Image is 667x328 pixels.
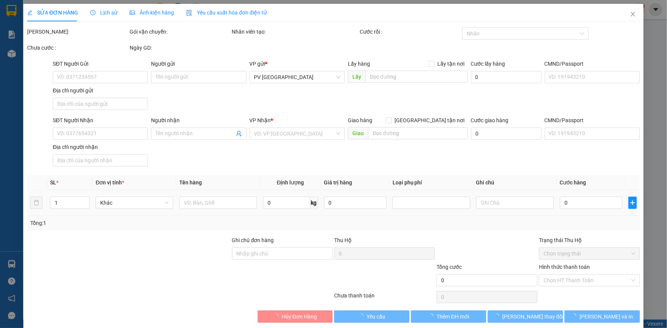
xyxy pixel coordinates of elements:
[471,117,509,123] label: Cước giao hàng
[348,61,370,67] span: Lấy hàng
[53,143,148,151] div: Địa chỉ người nhận
[571,313,580,319] span: loading
[71,19,320,28] li: [STREET_ADDRESS][PERSON_NAME]. [GEOGRAPHIC_DATA], Tỉnh [GEOGRAPHIC_DATA]
[30,219,258,227] div: Tổng: 1
[27,10,32,15] span: edit
[368,127,468,139] input: Dọc đường
[545,60,640,68] div: CMND/Passport
[250,117,271,123] span: VP Nhận
[367,312,385,321] span: Yêu cầu
[273,313,282,319] span: loading
[622,4,644,25] button: Close
[151,116,246,124] div: Người nhận
[473,175,557,190] th: Ghi chú
[258,310,333,323] button: Hủy Đơn Hàng
[544,248,635,259] span: Chọn trạng thái
[130,44,230,52] div: Ngày GD:
[471,61,505,67] label: Cước lấy hàng
[30,197,42,209] button: delete
[53,98,148,110] input: Địa chỉ của người gửi
[494,313,502,319] span: loading
[334,310,410,323] button: Yêu cầu
[282,312,317,321] span: Hủy Đơn Hàng
[360,27,461,36] div: Cước rồi :
[10,55,114,81] b: GỬI : PV [GEOGRAPHIC_DATA]
[130,27,230,36] div: Gói vận chuyển:
[53,60,148,68] div: SĐT Người Gửi
[334,237,352,243] span: Thu Hộ
[232,247,333,260] input: Ghi chú đơn hàng
[90,10,117,16] span: Lịch sử
[179,179,202,186] span: Tên hàng
[179,197,257,209] input: VD: Bàn, Ghế
[236,131,242,137] span: user-add
[348,117,372,123] span: Giao hàng
[250,60,345,68] div: VP gửi
[334,291,436,305] div: Chưa thanh toán
[27,44,128,52] div: Chưa cước :
[565,310,640,323] button: [PERSON_NAME] và In
[628,197,637,209] button: plus
[130,10,135,15] span: picture
[27,10,78,16] span: SỬA ĐƠN HÀNG
[50,179,56,186] span: SL
[71,28,320,38] li: Hotline: 1900 8153
[488,310,563,323] button: [PERSON_NAME] thay đổi
[100,197,169,208] span: Khác
[130,10,174,16] span: Ảnh kiện hàng
[277,179,304,186] span: Định lượng
[365,71,468,83] input: Dọc đường
[10,10,48,48] img: logo.jpg
[471,71,542,83] input: Cước lấy hàng
[629,200,636,206] span: plus
[232,27,359,36] div: Nhân viên tạo:
[411,310,486,323] button: Thêm ĐH mới
[53,154,148,166] input: Địa chỉ của người nhận
[539,264,590,270] label: Hình thức thanh toán
[389,175,473,190] th: Loại phụ phí
[428,313,437,319] span: loading
[476,197,554,209] input: Ghi Chú
[471,128,542,140] input: Cước giao hàng
[310,197,318,209] span: kg
[437,312,469,321] span: Thêm ĐH mới
[437,264,462,270] span: Tổng cước
[435,60,468,68] span: Lấy tận nơi
[53,86,148,95] div: Địa chỉ người gửi
[358,313,367,319] span: loading
[580,312,633,321] span: [PERSON_NAME] và In
[348,71,365,83] span: Lấy
[539,236,640,244] div: Trạng thái Thu Hộ
[502,312,563,321] span: [PERSON_NAME] thay đổi
[348,127,368,139] span: Giao
[90,10,96,15] span: clock-circle
[232,237,274,243] label: Ghi chú đơn hàng
[392,116,468,124] span: [GEOGRAPHIC_DATA] tận nơi
[545,116,640,124] div: CMND/Passport
[186,10,267,16] span: Yêu cầu xuất hóa đơn điện tử
[151,60,246,68] div: Người gửi
[324,179,352,186] span: Giá trị hàng
[96,179,124,186] span: Đơn vị tính
[53,116,148,124] div: SĐT Người Nhận
[254,71,340,83] span: PV Tây Ninh
[186,10,192,16] img: icon
[560,179,586,186] span: Cước hàng
[630,11,636,17] span: close
[27,27,128,36] div: [PERSON_NAME]:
